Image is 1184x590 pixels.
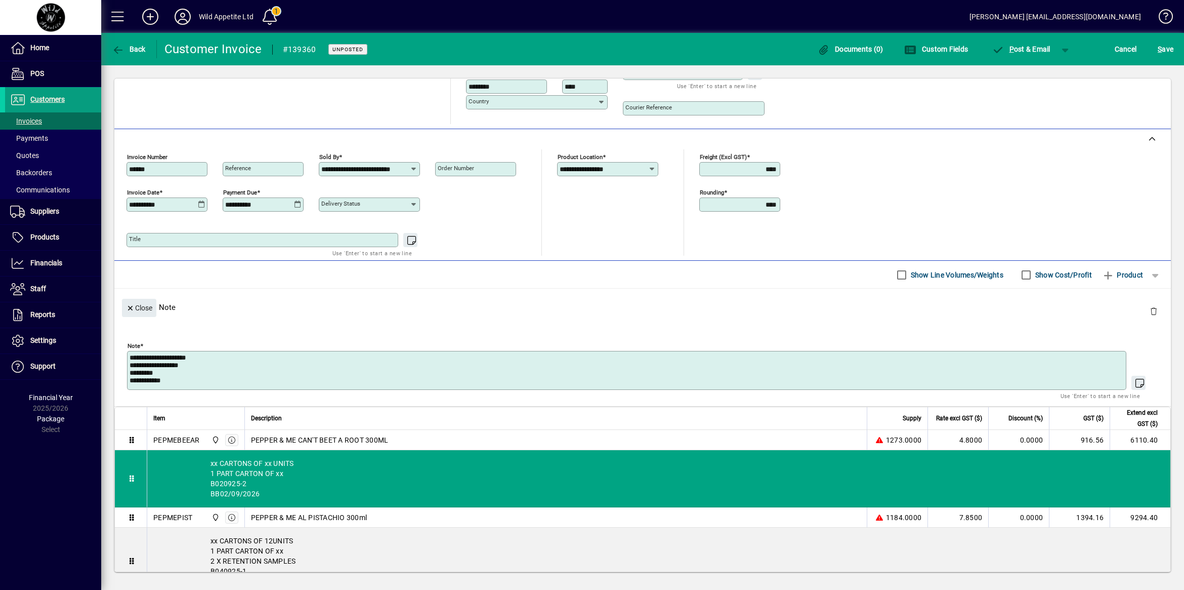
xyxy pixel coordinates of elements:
[251,513,367,523] span: PEPPER & ME AL PISTACHIO 300ml
[1112,40,1139,58] button: Cancel
[30,310,55,319] span: Reports
[223,189,257,196] mat-label: Payment due
[134,8,166,26] button: Add
[109,40,148,58] button: Back
[30,44,49,52] span: Home
[904,45,968,53] span: Custom Fields
[903,413,921,424] span: Supply
[886,513,921,523] span: 1184.0000
[122,299,156,317] button: Close
[30,285,46,293] span: Staff
[1115,41,1137,57] span: Cancel
[5,181,101,199] a: Communications
[5,328,101,353] a: Settings
[1008,413,1043,424] span: Discount (%)
[818,45,883,53] span: Documents (0)
[225,165,251,172] mat-label: Reference
[909,270,1003,280] label: Show Line Volumes/Weights
[332,46,363,53] span: Unposted
[1061,390,1140,402] mat-hint: Use 'Enter' to start a new line
[127,189,159,196] mat-label: Invoice date
[5,199,101,224] a: Suppliers
[988,430,1049,450] td: 0.0000
[1083,413,1104,424] span: GST ($)
[147,450,1170,507] div: xx CARTONS OF xx UNITS 1 PART CARTON OF xx B020925-2 BB02/09/2026
[987,40,1055,58] button: Post & Email
[5,130,101,147] a: Payments
[30,69,44,77] span: POS
[332,247,412,259] mat-hint: Use 'Enter' to start a new line
[30,336,56,344] span: Settings
[625,104,672,111] mat-label: Courier Reference
[5,251,101,276] a: Financials
[5,302,101,328] a: Reports
[209,435,221,446] span: Wild Appetite Ltd
[992,45,1050,53] span: ost & Email
[10,151,39,160] span: Quotes
[988,507,1049,528] td: 0.0000
[153,513,192,523] div: PEPMEPIST
[119,303,159,312] app-page-header-button: Close
[10,169,52,177] span: Backorders
[10,117,42,125] span: Invoices
[1158,45,1162,53] span: S
[700,189,724,196] mat-label: Rounding
[128,342,140,349] mat-label: Note
[319,153,339,161] mat-label: Sold by
[1033,270,1092,280] label: Show Cost/Profit
[209,512,221,523] span: Wild Appetite Ltd
[153,413,165,424] span: Item
[112,45,146,53] span: Back
[969,9,1141,25] div: [PERSON_NAME] [EMAIL_ADDRESS][DOMAIN_NAME]
[5,225,101,250] a: Products
[677,80,756,92] mat-hint: Use 'Enter' to start a new line
[936,413,982,424] span: Rate excl GST ($)
[127,153,167,161] mat-label: Invoice number
[1116,407,1158,429] span: Extend excl GST ($)
[700,153,747,161] mat-label: Freight (excl GST)
[1141,299,1166,323] button: Delete
[37,415,64,423] span: Package
[10,186,70,194] span: Communications
[469,98,489,105] mat-label: Country
[153,435,200,445] div: PEPMEBEEAR
[1141,306,1166,316] app-page-header-button: Delete
[166,8,199,26] button: Profile
[30,233,59,241] span: Products
[114,289,1171,326] div: Note
[5,35,101,61] a: Home
[558,153,603,161] mat-label: Product location
[30,259,62,267] span: Financials
[10,134,48,142] span: Payments
[5,354,101,379] a: Support
[902,40,970,58] button: Custom Fields
[101,40,157,58] app-page-header-button: Back
[30,207,59,215] span: Suppliers
[934,435,982,445] div: 4.8000
[1097,266,1148,284] button: Product
[1110,430,1170,450] td: 6110.40
[5,277,101,302] a: Staff
[5,112,101,130] a: Invoices
[199,9,253,25] div: Wild Appetite Ltd
[886,435,921,445] span: 1273.0000
[29,394,73,402] span: Financial Year
[30,95,65,103] span: Customers
[129,235,141,243] mat-label: Title
[1158,41,1173,57] span: ave
[1151,2,1171,35] a: Knowledge Base
[1110,507,1170,528] td: 9294.40
[251,435,389,445] span: PEPPER & ME CAN'T BEET A ROOT 300ML
[1049,507,1110,528] td: 1394.16
[251,413,282,424] span: Description
[126,300,152,317] span: Close
[164,41,262,57] div: Customer Invoice
[934,513,982,523] div: 7.8500
[321,200,360,207] mat-label: Delivery status
[283,42,316,58] div: #139360
[438,165,474,172] mat-label: Order number
[5,61,101,87] a: POS
[30,362,56,370] span: Support
[5,147,101,164] a: Quotes
[5,164,101,181] a: Backorders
